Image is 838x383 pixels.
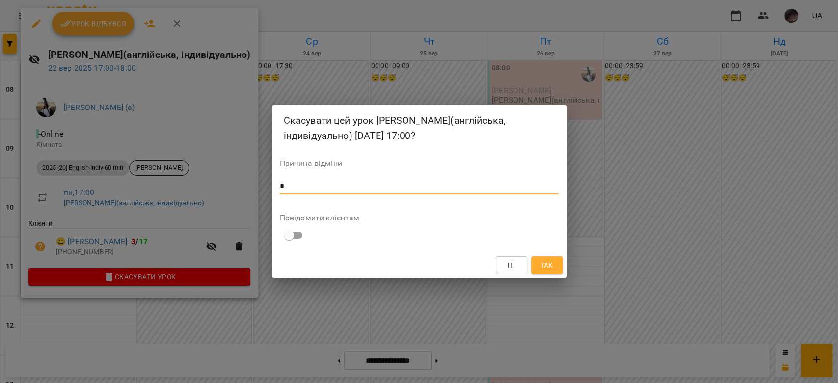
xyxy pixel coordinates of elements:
[280,214,559,222] label: Повідомити клієнтам
[284,113,555,144] h2: Скасувати цей урок [PERSON_NAME](англійська, індивідуально) [DATE] 17:00?
[508,259,515,271] span: Ні
[540,259,553,271] span: Так
[280,160,559,167] label: Причина відміни
[531,256,563,274] button: Так
[496,256,527,274] button: Ні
